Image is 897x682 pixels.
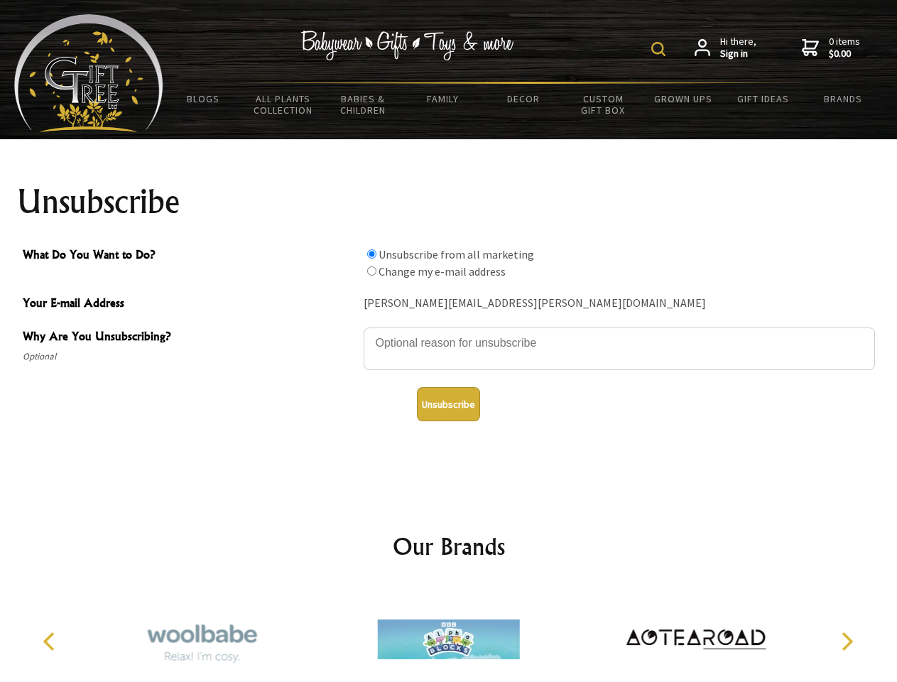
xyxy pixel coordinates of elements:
[563,84,643,125] a: Custom Gift Box
[643,84,723,114] a: Grown Ups
[364,293,875,315] div: [PERSON_NAME][EMAIL_ADDRESS][PERSON_NAME][DOMAIN_NAME]
[36,626,67,657] button: Previous
[829,48,860,60] strong: $0.00
[28,529,869,563] h2: Our Brands
[367,249,376,259] input: What Do You Want to Do?
[14,14,163,132] img: Babyware - Gifts - Toys and more...
[379,247,534,261] label: Unsubscribe from all marketing
[23,348,357,365] span: Optional
[163,84,244,114] a: BLOGS
[831,626,862,657] button: Next
[723,84,803,114] a: Gift Ideas
[23,328,357,348] span: Why Are You Unsubscribing?
[379,264,506,278] label: Change my e-mail address
[301,31,514,60] img: Babywear - Gifts - Toys & more
[720,48,756,60] strong: Sign in
[417,387,480,421] button: Unsubscribe
[323,84,403,125] a: Babies & Children
[720,36,756,60] span: Hi there,
[364,328,875,370] textarea: Why Are You Unsubscribing?
[403,84,484,114] a: Family
[829,35,860,60] span: 0 items
[244,84,324,125] a: All Plants Collection
[23,246,357,266] span: What Do You Want to Do?
[802,36,860,60] a: 0 items$0.00
[651,42,665,56] img: product search
[367,266,376,276] input: What Do You Want to Do?
[17,185,881,219] h1: Unsubscribe
[483,84,563,114] a: Decor
[695,36,756,60] a: Hi there,Sign in
[23,294,357,315] span: Your E-mail Address
[803,84,884,114] a: Brands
